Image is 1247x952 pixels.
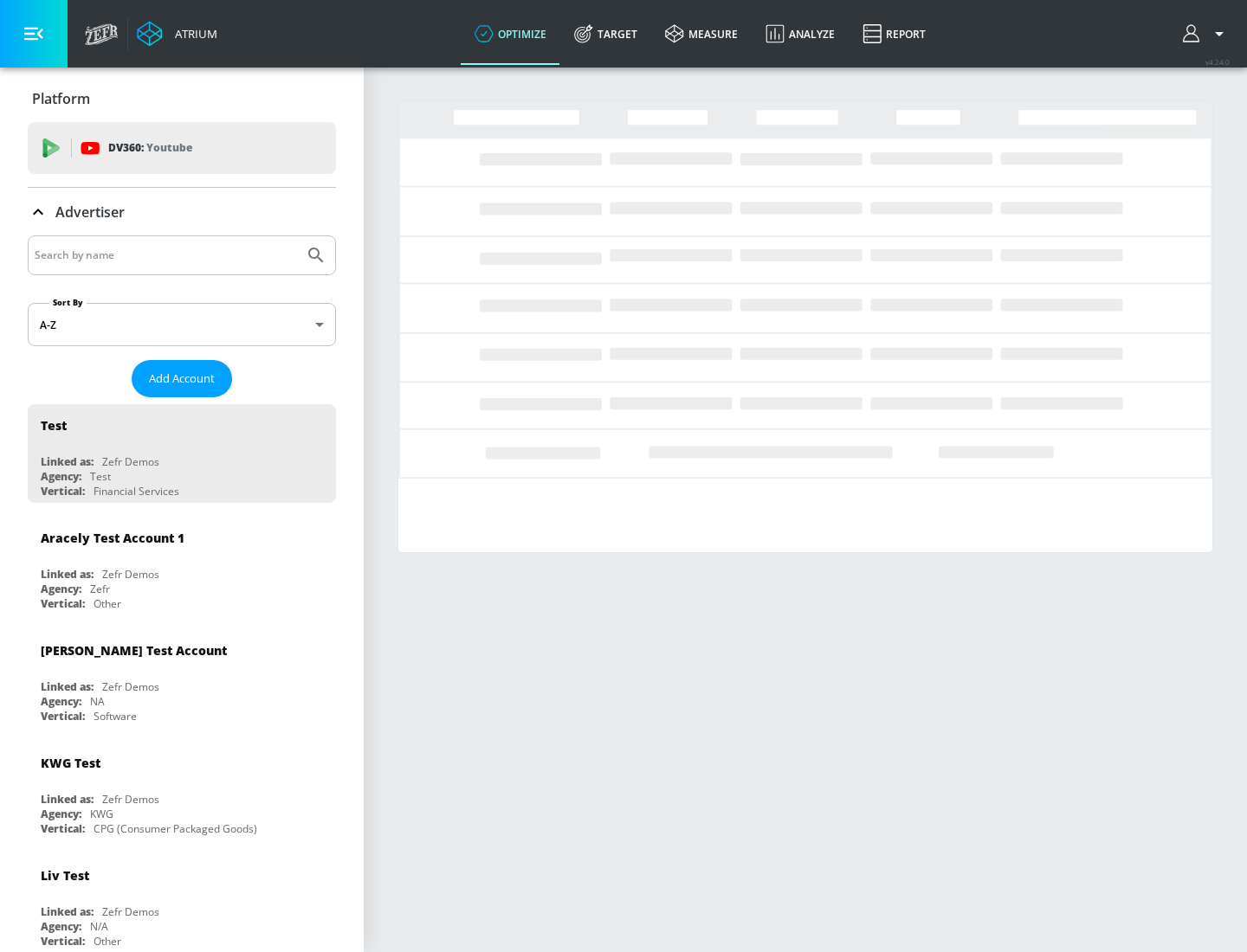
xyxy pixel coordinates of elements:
[94,821,257,836] div: CPG (Consumer Packaged Goods)
[849,3,940,65] a: Report
[461,3,560,65] a: optimize
[102,679,159,694] div: Zefr Demos
[149,369,215,389] span: Add Account
[28,188,336,236] div: Advertiser
[41,596,85,611] div: Vertical:
[102,792,159,807] div: Zefr Demos
[41,919,81,934] div: Agency:
[28,629,336,728] div: [PERSON_NAME] Test AccountLinked as:Zefr DemosAgency:NAVertical:Software
[41,567,94,582] div: Linked as:
[102,454,159,469] div: Zefr Demos
[168,26,217,42] div: Atrium
[28,404,336,503] div: TestLinked as:Zefr DemosAgency:TestVertical:Financial Services
[28,74,336,123] div: Platform
[108,138,192,158] p: DV360:
[41,792,94,807] div: Linked as:
[102,567,159,582] div: Zefr Demos
[41,867,89,884] div: Liv Test
[35,244,297,267] input: Search by name
[560,3,651,65] a: Target
[41,694,81,709] div: Agency:
[102,904,159,919] div: Zefr Demos
[41,904,94,919] div: Linked as:
[41,709,85,724] div: Vertical:
[94,596,121,611] div: Other
[28,517,336,615] div: Aracely Test Account 1Linked as:Zefr DemosAgency:ZefrVertical:Other
[28,122,336,174] div: DV360: Youtube
[90,807,113,821] div: KWG
[752,3,849,65] a: Analyze
[41,642,227,659] div: [PERSON_NAME] Test Account
[94,484,179,499] div: Financial Services
[41,582,81,596] div: Agency:
[146,138,192,157] p: Youtube
[90,582,110,596] div: Zefr
[28,742,336,840] div: KWG TestLinked as:Zefr DemosAgency:KWGVertical:CPG (Consumer Packaged Goods)
[137,21,217,47] a: Atrium
[90,469,111,484] div: Test
[41,679,94,694] div: Linked as:
[41,755,100,771] div: KWG Test
[90,694,105,709] div: NA
[41,934,85,949] div: Vertical:
[90,919,108,934] div: N/A
[28,303,336,346] div: A-Z
[651,3,752,65] a: measure
[41,454,94,469] div: Linked as:
[41,821,85,836] div: Vertical:
[1205,57,1230,67] span: v 4.24.0
[41,530,184,546] div: Aracely Test Account 1
[94,934,121,949] div: Other
[41,417,67,434] div: Test
[94,709,137,724] div: Software
[32,89,90,108] p: Platform
[41,469,81,484] div: Agency:
[55,203,125,222] p: Advertiser
[49,297,87,308] label: Sort By
[41,484,85,499] div: Vertical:
[41,807,81,821] div: Agency:
[132,360,232,397] button: Add Account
